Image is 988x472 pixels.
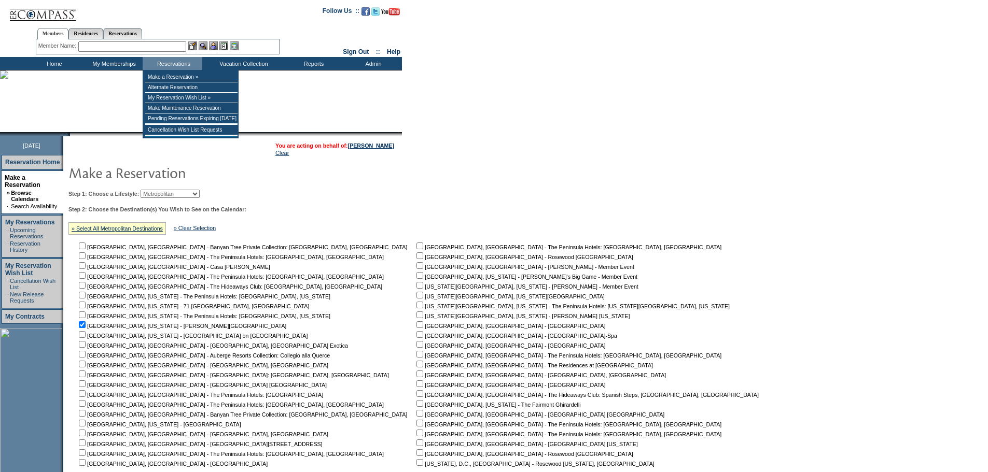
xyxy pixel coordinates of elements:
[68,28,103,39] a: Residences
[202,57,283,70] td: Vacation Collection
[7,240,9,253] td: ·
[371,10,380,17] a: Follow us on Twitter
[414,451,633,457] nobr: [GEOGRAPHIC_DATA], [GEOGRAPHIC_DATA] - Rosewood [GEOGRAPHIC_DATA]
[7,203,10,209] td: ·
[414,342,605,349] nobr: [GEOGRAPHIC_DATA], [GEOGRAPHIC_DATA] - [GEOGRAPHIC_DATA]
[414,254,633,260] nobr: [GEOGRAPHIC_DATA], [GEOGRAPHIC_DATA] - Rosewood [GEOGRAPHIC_DATA]
[77,461,268,467] nobr: [GEOGRAPHIC_DATA], [GEOGRAPHIC_DATA] - [GEOGRAPHIC_DATA]
[145,113,238,124] td: Pending Reservations Expiring [DATE]
[23,142,40,149] span: [DATE]
[371,7,380,16] img: Follow us on Twitter
[209,41,218,50] img: Impersonate
[414,441,638,447] nobr: [GEOGRAPHIC_DATA], [GEOGRAPHIC_DATA] - [GEOGRAPHIC_DATA] [US_STATE]
[77,333,308,339] nobr: [GEOGRAPHIC_DATA], [US_STATE] - [GEOGRAPHIC_DATA] on [GEOGRAPHIC_DATA]
[77,303,309,309] nobr: [GEOGRAPHIC_DATA], [US_STATE] - 71 [GEOGRAPHIC_DATA], [GEOGRAPHIC_DATA]
[414,274,637,280] nobr: [GEOGRAPHIC_DATA], [US_STATE] - [PERSON_NAME]'s Big Game - Member Event
[11,203,57,209] a: Search Availability
[414,461,655,467] nobr: [US_STATE], D.C., [GEOGRAPHIC_DATA] - Rosewood [US_STATE], [GEOGRAPHIC_DATA]
[145,93,238,103] td: My Reservation Wish List »
[381,10,400,17] a: Subscribe to our YouTube Channel
[5,313,45,320] a: My Contracts
[348,142,394,149] a: [PERSON_NAME]
[414,323,605,329] nobr: [GEOGRAPHIC_DATA], [GEOGRAPHIC_DATA] - [GEOGRAPHIC_DATA]
[145,103,238,113] td: Make Maintenance Reservation
[414,313,630,319] nobr: [US_STATE][GEOGRAPHIC_DATA], [US_STATE] - [PERSON_NAME] [US_STATE]
[199,41,207,50] img: View
[414,293,605,299] nobr: [US_STATE][GEOGRAPHIC_DATA], [US_STATE][GEOGRAPHIC_DATA]
[230,41,239,50] img: b_calculator.gif
[5,219,54,226] a: My Reservations
[11,190,38,202] a: Browse Calendars
[414,362,653,368] nobr: [GEOGRAPHIC_DATA], [GEOGRAPHIC_DATA] - The Residences at [GEOGRAPHIC_DATA]
[414,421,721,427] nobr: [GEOGRAPHIC_DATA], [GEOGRAPHIC_DATA] - The Peninsula Hotels: [GEOGRAPHIC_DATA], [GEOGRAPHIC_DATA]
[68,191,139,197] b: Step 1: Choose a Lifestyle:
[5,159,60,166] a: Reservation Home
[77,254,384,260] nobr: [GEOGRAPHIC_DATA], [GEOGRAPHIC_DATA] - The Peninsula Hotels: [GEOGRAPHIC_DATA], [GEOGRAPHIC_DATA]
[414,392,759,398] nobr: [GEOGRAPHIC_DATA], [GEOGRAPHIC_DATA] - The Hideaways Club: Spanish Steps, [GEOGRAPHIC_DATA], [GEO...
[188,41,197,50] img: b_edit.gif
[77,372,389,378] nobr: [GEOGRAPHIC_DATA], [GEOGRAPHIC_DATA] - [GEOGRAPHIC_DATA]: [GEOGRAPHIC_DATA], [GEOGRAPHIC_DATA]
[77,421,241,427] nobr: [GEOGRAPHIC_DATA], [US_STATE] - [GEOGRAPHIC_DATA]
[77,431,328,437] nobr: [GEOGRAPHIC_DATA], [GEOGRAPHIC_DATA] - [GEOGRAPHIC_DATA], [GEOGRAPHIC_DATA]
[10,227,43,239] a: Upcoming Reservations
[361,7,370,16] img: Become our fan on Facebook
[77,274,384,280] nobr: [GEOGRAPHIC_DATA], [GEOGRAPHIC_DATA] - The Peninsula Hotels: [GEOGRAPHIC_DATA], [GEOGRAPHIC_DATA]
[414,372,666,378] nobr: [GEOGRAPHIC_DATA], [GEOGRAPHIC_DATA] - [GEOGRAPHIC_DATA], [GEOGRAPHIC_DATA]
[7,190,10,196] b: »
[77,264,270,270] nobr: [GEOGRAPHIC_DATA], [GEOGRAPHIC_DATA] - Casa [PERSON_NAME]
[77,323,286,329] nobr: [GEOGRAPHIC_DATA], [US_STATE] - [PERSON_NAME][GEOGRAPHIC_DATA]
[70,132,71,136] img: blank.gif
[174,225,216,231] a: » Clear Selection
[77,283,382,290] nobr: [GEOGRAPHIC_DATA], [GEOGRAPHIC_DATA] - The Hideaways Club: [GEOGRAPHIC_DATA], [GEOGRAPHIC_DATA]
[72,225,163,232] a: » Select All Metropolitan Destinations
[10,291,44,304] a: New Release Requests
[77,382,327,388] nobr: [GEOGRAPHIC_DATA], [GEOGRAPHIC_DATA] - [GEOGRAPHIC_DATA] [GEOGRAPHIC_DATA]
[23,57,83,70] td: Home
[414,382,605,388] nobr: [GEOGRAPHIC_DATA], [GEOGRAPHIC_DATA] - [GEOGRAPHIC_DATA]
[414,264,634,270] nobr: [GEOGRAPHIC_DATA], [GEOGRAPHIC_DATA] - [PERSON_NAME] - Member Event
[77,244,407,250] nobr: [GEOGRAPHIC_DATA], [GEOGRAPHIC_DATA] - Banyan Tree Private Collection: [GEOGRAPHIC_DATA], [GEOGRA...
[414,411,664,418] nobr: [GEOGRAPHIC_DATA], [GEOGRAPHIC_DATA] - [GEOGRAPHIC_DATA] [GEOGRAPHIC_DATA]
[68,206,246,212] b: Step 2: Choose the Destination(s) You Wish to See on the Calendar:
[77,451,384,457] nobr: [GEOGRAPHIC_DATA], [GEOGRAPHIC_DATA] - The Peninsula Hotels: [GEOGRAPHIC_DATA], [GEOGRAPHIC_DATA]
[414,402,580,408] nobr: [GEOGRAPHIC_DATA], [US_STATE] - The Fairmont Ghirardelli
[37,28,69,39] a: Members
[275,142,394,149] span: You are acting on behalf of:
[414,244,721,250] nobr: [GEOGRAPHIC_DATA], [GEOGRAPHIC_DATA] - The Peninsula Hotels: [GEOGRAPHIC_DATA], [GEOGRAPHIC_DATA]
[5,262,51,277] a: My Reservation Wish List
[145,82,238,93] td: Alternate Reservation
[77,293,330,299] nobr: [GEOGRAPHIC_DATA], [US_STATE] - The Peninsula Hotels: [GEOGRAPHIC_DATA], [US_STATE]
[66,132,70,136] img: promoShadowLeftCorner.gif
[77,362,328,368] nobr: [GEOGRAPHIC_DATA], [GEOGRAPHIC_DATA] - [GEOGRAPHIC_DATA], [GEOGRAPHIC_DATA]
[376,48,380,55] span: ::
[83,57,143,70] td: My Memberships
[7,278,9,290] td: ·
[381,8,400,16] img: Subscribe to our YouTube Channel
[68,162,276,183] img: pgTtlMakeReservation.gif
[103,28,142,39] a: Reservations
[7,227,9,239] td: ·
[7,291,9,304] td: ·
[10,240,40,253] a: Reservation History
[283,57,342,70] td: Reports
[275,150,289,156] a: Clear
[77,411,407,418] nobr: [GEOGRAPHIC_DATA], [GEOGRAPHIC_DATA] - Banyan Tree Private Collection: [GEOGRAPHIC_DATA], [GEOGRA...
[343,48,369,55] a: Sign Out
[414,333,617,339] nobr: [GEOGRAPHIC_DATA], [GEOGRAPHIC_DATA] - [GEOGRAPHIC_DATA]-Spa
[77,352,330,359] nobr: [GEOGRAPHIC_DATA], [GEOGRAPHIC_DATA] - Auberge Resorts Collection: Collegio alla Querce
[77,392,323,398] nobr: [GEOGRAPHIC_DATA], [GEOGRAPHIC_DATA] - The Peninsula Hotels: [GEOGRAPHIC_DATA]
[414,352,721,359] nobr: [GEOGRAPHIC_DATA], [GEOGRAPHIC_DATA] - The Peninsula Hotels: [GEOGRAPHIC_DATA], [GEOGRAPHIC_DATA]
[5,174,40,189] a: Make a Reservation
[414,431,721,437] nobr: [GEOGRAPHIC_DATA], [GEOGRAPHIC_DATA] - The Peninsula Hotels: [GEOGRAPHIC_DATA], [GEOGRAPHIC_DATA]
[361,10,370,17] a: Become our fan on Facebook
[145,72,238,82] td: Make a Reservation »
[77,313,330,319] nobr: [GEOGRAPHIC_DATA], [US_STATE] - The Peninsula Hotels: [GEOGRAPHIC_DATA], [US_STATE]
[77,402,384,408] nobr: [GEOGRAPHIC_DATA], [GEOGRAPHIC_DATA] - The Peninsula Hotels: [GEOGRAPHIC_DATA], [GEOGRAPHIC_DATA]
[145,125,238,135] td: Cancellation Wish List Requests
[219,41,228,50] img: Reservations
[143,57,202,70] td: Reservations
[77,342,348,349] nobr: [GEOGRAPHIC_DATA], [GEOGRAPHIC_DATA] - [GEOGRAPHIC_DATA], [GEOGRAPHIC_DATA] Exotica
[414,303,730,309] nobr: [US_STATE][GEOGRAPHIC_DATA], [US_STATE] - The Peninsula Hotels: [US_STATE][GEOGRAPHIC_DATA], [US_...
[10,278,55,290] a: Cancellation Wish List
[342,57,402,70] td: Admin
